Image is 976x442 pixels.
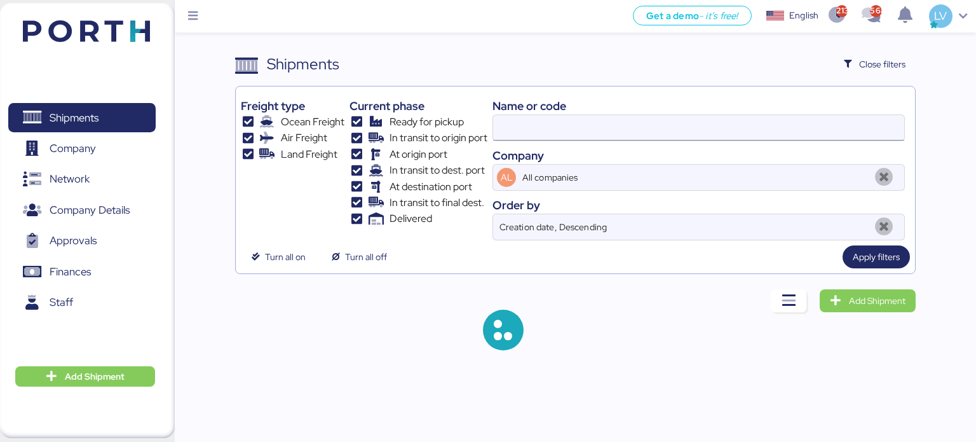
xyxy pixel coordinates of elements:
span: Add Shipment [849,293,905,308]
span: LV [934,8,947,24]
span: Company [50,139,96,158]
span: Shipments [50,109,98,127]
button: Turn all off [321,245,397,268]
span: Turn all off [345,249,387,265]
span: At destination port [390,179,472,195]
button: Add Shipment [15,366,155,387]
a: Finances [8,258,156,287]
span: In transit to origin port [390,130,487,146]
div: Order by [492,197,905,214]
span: Approvals [50,231,97,250]
span: Ocean Freight [281,114,344,130]
input: AL [520,165,869,190]
span: Add Shipment [65,369,125,384]
a: Add Shipment [820,289,916,312]
button: Close filters [834,53,916,76]
span: Air Freight [281,130,327,146]
span: Ready for pickup [390,114,464,130]
div: Name or code [492,97,905,114]
a: Company [8,134,156,163]
div: Shipments [267,53,339,76]
span: Company Details [50,201,130,219]
span: Turn all on [265,249,306,265]
div: Company [492,147,905,164]
a: Approvals [8,226,156,256]
a: Network [8,165,156,194]
a: Staff [8,288,156,317]
span: Finances [50,263,91,281]
a: Company Details [8,196,156,225]
span: Delivered [390,211,432,226]
button: Apply filters [843,245,910,268]
span: AL [501,170,513,184]
span: Land Freight [281,147,337,162]
div: Current phase [349,97,487,114]
button: Turn all on [241,245,316,268]
span: Apply filters [853,249,900,265]
span: Staff [50,293,73,312]
span: Close filters [859,57,905,72]
button: Menu [182,6,204,27]
div: English [789,9,818,22]
a: Shipments [8,103,156,132]
div: Freight type [241,97,344,114]
span: In transit to final dest. [390,195,484,211]
span: At origin port [390,147,447,162]
span: In transit to dest. port [390,163,485,178]
span: Network [50,170,90,188]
